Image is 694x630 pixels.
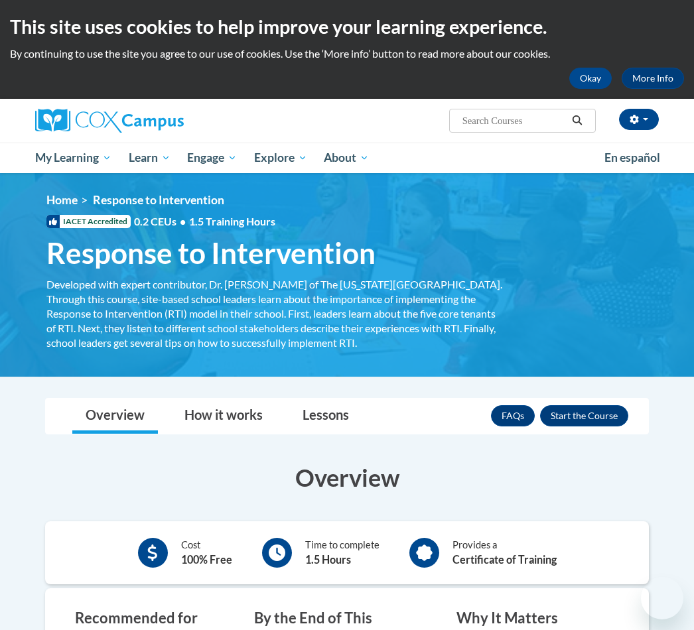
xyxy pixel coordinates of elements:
[134,214,275,229] span: 0.2 CEUs
[178,143,245,173] a: Engage
[324,150,369,166] span: About
[180,215,186,227] span: •
[181,538,232,568] div: Cost
[604,151,660,164] span: En español
[93,193,224,207] span: Response to Intervention
[619,109,659,130] button: Account Settings
[189,215,275,227] span: 1.5 Training Hours
[316,143,378,173] a: About
[596,144,669,172] a: En español
[452,538,557,568] div: Provides a
[254,150,307,166] span: Explore
[187,150,237,166] span: Engage
[569,68,612,89] button: Okay
[45,461,649,494] h3: Overview
[461,113,567,129] input: Search Courses
[10,13,684,40] h2: This site uses cookies to help improve your learning experience.
[27,143,120,173] a: My Learning
[181,553,232,566] b: 100% Free
[35,150,111,166] span: My Learning
[540,405,628,426] button: Enroll
[305,538,380,568] div: Time to complete
[72,399,158,434] a: Overview
[46,277,504,350] div: Developed with expert contributor, Dr. [PERSON_NAME] of The [US_STATE][GEOGRAPHIC_DATA]. Through ...
[10,46,684,61] p: By continuing to use the site you agree to our use of cookies. Use the ‘More info’ button to read...
[46,235,376,271] span: Response to Intervention
[25,143,669,173] div: Main menu
[305,553,351,566] b: 1.5 Hours
[129,150,171,166] span: Learn
[46,193,78,207] a: Home
[641,577,683,619] iframe: Button to launch messaging window
[245,143,316,173] a: Explore
[622,68,684,89] a: More Info
[120,143,179,173] a: Learn
[456,608,619,629] h3: Why It Matters
[491,405,535,426] a: FAQs
[75,608,214,629] h3: Recommended for
[567,113,587,129] button: Search
[46,215,131,228] span: IACET Accredited
[289,399,362,434] a: Lessons
[35,109,184,133] img: Cox Campus
[452,553,557,566] b: Certificate of Training
[171,399,276,434] a: How it works
[35,109,230,133] a: Cox Campus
